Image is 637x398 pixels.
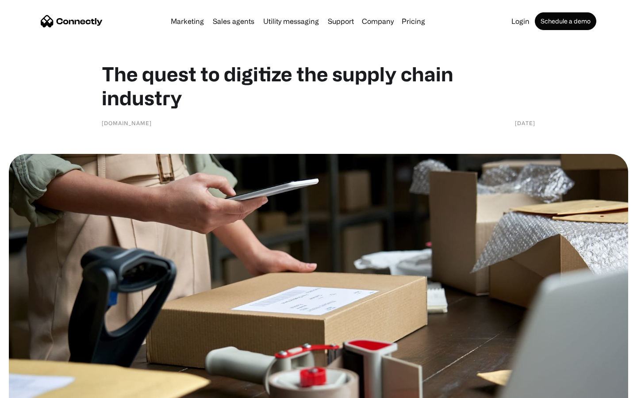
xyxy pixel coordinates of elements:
[9,383,53,395] aside: Language selected: English
[102,62,535,110] h1: The quest to digitize the supply chain industry
[508,18,533,25] a: Login
[102,119,152,127] div: [DOMAIN_NAME]
[260,18,322,25] a: Utility messaging
[324,18,357,25] a: Support
[535,12,596,30] a: Schedule a demo
[167,18,207,25] a: Marketing
[362,15,394,27] div: Company
[398,18,429,25] a: Pricing
[209,18,258,25] a: Sales agents
[18,383,53,395] ul: Language list
[515,119,535,127] div: [DATE]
